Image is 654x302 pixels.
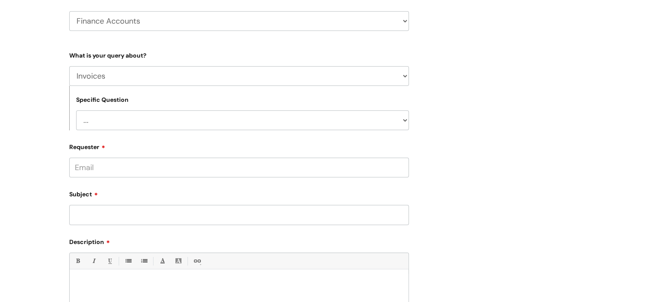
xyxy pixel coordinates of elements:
[69,188,409,198] label: Subject
[69,140,409,151] label: Requester
[69,235,409,246] label: Description
[69,158,409,177] input: Email
[88,256,99,266] a: Italic (Ctrl-I)
[138,256,149,266] a: 1. Ordered List (Ctrl-Shift-8)
[104,256,115,266] a: Underline(Ctrl-U)
[123,256,133,266] a: • Unordered List (Ctrl-Shift-7)
[72,256,83,266] a: Bold (Ctrl-B)
[69,50,409,59] label: What is your query about?
[157,256,168,266] a: Font Color
[76,96,129,104] label: Specific Question
[173,256,184,266] a: Back Color
[191,256,202,266] a: Link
